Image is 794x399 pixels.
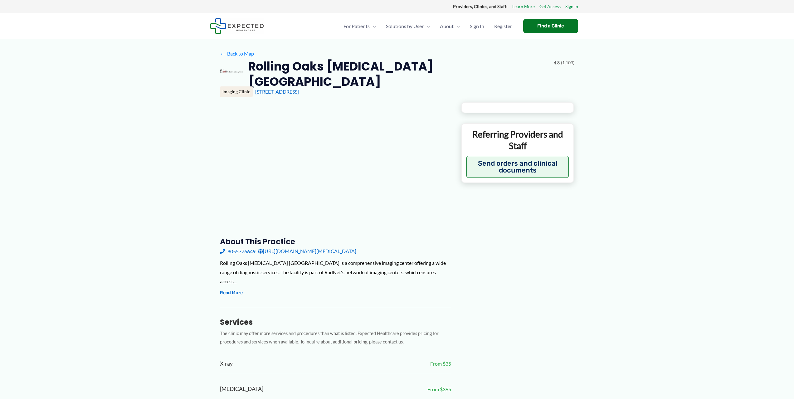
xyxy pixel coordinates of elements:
span: [MEDICAL_DATA] [220,384,263,394]
div: Imaging Clinic [220,86,253,97]
span: (1,103) [561,59,574,67]
span: X-ray [220,359,233,369]
img: Expected Healthcare Logo - side, dark font, small [210,18,264,34]
span: About [440,15,454,37]
a: Register [489,15,517,37]
span: Menu Toggle [370,15,376,37]
span: Menu Toggle [424,15,430,37]
span: ← [220,51,226,56]
h3: Services [220,317,451,327]
h3: About this practice [220,237,451,246]
span: From $35 [430,359,451,368]
a: Learn More [512,2,535,11]
span: For Patients [343,15,370,37]
a: [URL][DOMAIN_NAME][MEDICAL_DATA] [258,246,356,256]
button: Send orders and clinical documents [466,156,569,178]
a: For PatientsMenu Toggle [339,15,381,37]
span: Solutions by User [386,15,424,37]
a: Sign In [465,15,489,37]
strong: Providers, Clinics, and Staff: [453,4,508,9]
a: Find a Clinic [523,19,578,33]
a: 8055776649 [220,246,256,256]
a: Solutions by UserMenu Toggle [381,15,435,37]
a: Sign In [565,2,578,11]
p: Referring Providers and Staff [466,129,569,151]
nav: Primary Site Navigation [339,15,517,37]
span: Menu Toggle [454,15,460,37]
p: The clinic may offer more services and procedures than what is listed. Expected Healthcare provid... [220,329,451,346]
span: Sign In [470,15,484,37]
a: Get Access [539,2,561,11]
a: [STREET_ADDRESS] [255,89,299,95]
a: AboutMenu Toggle [435,15,465,37]
span: Register [494,15,512,37]
span: 4.8 [554,59,560,67]
a: ←Back to Map [220,49,254,58]
div: Rolling Oaks [MEDICAL_DATA] [GEOGRAPHIC_DATA] is a comprehensive imaging center offering a wide r... [220,258,451,286]
h2: Rolling Oaks [MEDICAL_DATA] [GEOGRAPHIC_DATA] [248,59,549,90]
span: From $395 [427,385,451,394]
button: Read More [220,289,243,297]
